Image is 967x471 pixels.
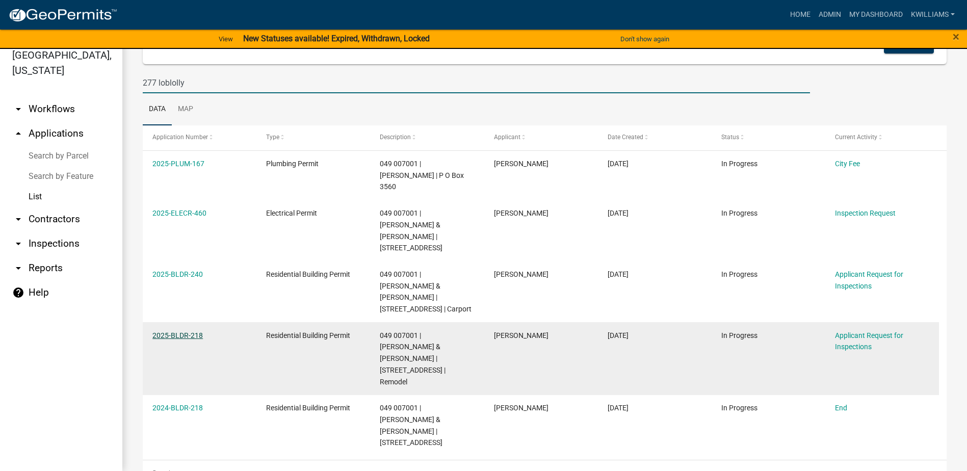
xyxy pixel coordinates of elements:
span: Current Activity [835,134,877,141]
a: Applicant Request for Inspections [835,270,903,290]
i: arrow_drop_down [12,262,24,274]
span: Description [380,134,411,141]
i: help [12,286,24,299]
i: arrow_drop_down [12,103,24,115]
span: Larry Mayfield [494,331,548,339]
span: Larry Mayfield [494,270,548,278]
a: 2025-BLDR-240 [152,270,203,278]
span: In Progress [721,160,757,168]
span: Plumbing Permit [266,160,319,168]
a: 2025-ELECR-460 [152,209,206,217]
a: My Dashboard [845,5,907,24]
a: Inspection Request [835,209,896,217]
span: In Progress [721,331,757,339]
datatable-header-cell: Status [712,125,825,150]
span: Residential Building Permit [266,404,350,412]
span: Status [721,134,739,141]
datatable-header-cell: Type [256,125,370,150]
a: View [215,31,237,47]
datatable-header-cell: Application Number [143,125,256,150]
span: 049 007001 | John Tyre | P O Box 3560 [380,160,464,191]
span: Type [266,134,279,141]
span: 049 007001 | MAYFIELD LARRY H II & MARCUS J RAINWATER | 235 S Spring RD [380,209,442,252]
a: City Fee [835,160,860,168]
span: 07/21/2025 [608,331,629,339]
a: kwilliams [907,5,959,24]
span: 06/10/2024 [608,404,629,412]
button: Columns [884,35,934,54]
button: Close [953,31,959,43]
a: Map [172,93,199,126]
span: In Progress [721,209,757,217]
span: Residential Building Permit [266,331,350,339]
datatable-header-cell: Description [370,125,484,150]
span: Electrical Permit [266,209,317,217]
span: 08/19/2025 [608,209,629,217]
span: 08/08/2025 [608,270,629,278]
i: arrow_drop_down [12,238,24,250]
a: + Filter [155,35,199,54]
span: Application Number [152,134,208,141]
span: × [953,30,959,44]
i: arrow_drop_down [12,213,24,225]
a: Admin [815,5,845,24]
span: In Progress [721,270,757,278]
span: Larry Mayfield [494,209,548,217]
button: Don't show again [616,31,673,47]
datatable-header-cell: Applicant [484,125,597,150]
a: Applicant Request for Inspections [835,331,903,351]
datatable-header-cell: Date Created [598,125,712,150]
a: 2025-PLUM-167 [152,160,204,168]
span: 08/20/2025 [608,160,629,168]
span: 049 007001 | MAYFIELD LARRY H II & MARCUS J RAINWATER | 277 LOBLOLLY DR | Carport [380,270,472,313]
input: Search for applications [143,72,810,93]
span: In Progress [721,404,757,412]
datatable-header-cell: Current Activity [825,125,939,150]
a: End [835,404,847,412]
a: 2025-BLDR-218 [152,331,203,339]
a: Data [143,93,172,126]
i: arrow_drop_up [12,127,24,140]
span: Residential Building Permit [266,270,350,278]
span: Date Created [608,134,643,141]
span: 049 007001 | MAYFIELD LARRY H II & MARCUS J RAINWATER | 277 LOBLOLLY DR | Remodel [380,331,446,386]
span: Applicant [494,134,520,141]
span: 049 007001 | MAYFIELD LARRY H II & MARCUS J RAINWATER | 277 loblolly dr [380,404,442,447]
strong: New Statuses available! Expired, Withdrawn, Locked [243,34,430,43]
span: Larry Mayfield [494,404,548,412]
a: Home [786,5,815,24]
a: 2024-BLDR-218 [152,404,203,412]
span: John D Tyre III [494,160,548,168]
